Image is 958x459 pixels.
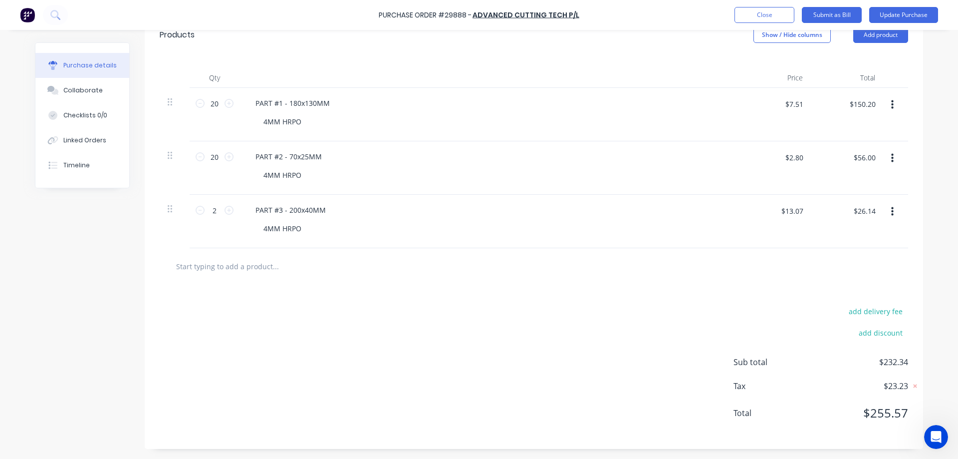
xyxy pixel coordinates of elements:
[843,305,908,318] button: add delivery fee
[35,103,129,128] button: Checklists 0/0
[63,161,90,170] div: Timeline
[190,68,239,88] div: Qty
[35,153,129,178] button: Timeline
[255,168,309,182] div: 4MM HRPO
[20,7,35,22] img: Factory
[63,111,107,120] div: Checklists 0/0
[247,203,334,217] div: PART #3 - 200x40MM
[808,404,908,422] span: $255.57
[255,114,309,129] div: 4MM HRPO
[247,96,338,110] div: PART #1 - 180x130MM
[379,10,472,20] div: Purchase Order #29888 -
[63,86,103,95] div: Collaborate
[753,27,831,43] button: Show / Hide columns
[869,7,938,23] button: Update Purchase
[473,10,579,20] a: ADVANCED CUTTING TECH P/L
[924,425,948,449] iframe: Intercom live chat
[160,29,195,41] div: Products
[853,326,908,339] button: add discount
[808,356,908,368] span: $232.34
[808,380,908,392] span: $23.23
[733,407,808,419] span: Total
[738,68,811,88] div: Price
[35,128,129,153] button: Linked Orders
[176,256,375,276] input: Start typing to add a product...
[733,380,808,392] span: Tax
[35,78,129,103] button: Collaborate
[802,7,862,23] button: Submit as Bill
[63,61,117,70] div: Purchase details
[734,7,794,23] button: Close
[811,68,883,88] div: Total
[247,149,330,164] div: PART #2 - 70x25MM
[853,27,908,43] button: Add product
[35,53,129,78] button: Purchase details
[255,221,309,236] div: 4MM HRPO
[733,356,808,368] span: Sub total
[63,136,106,145] div: Linked Orders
